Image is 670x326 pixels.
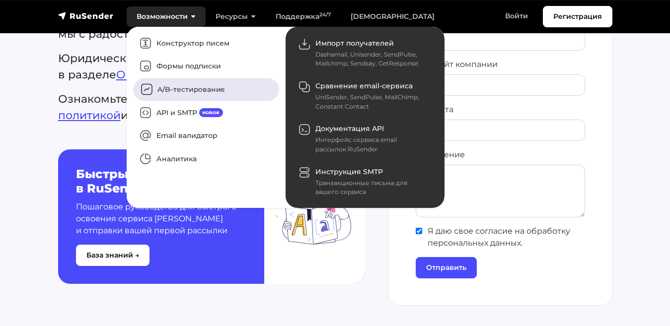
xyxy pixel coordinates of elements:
a: Возможности [127,6,206,27]
a: Aнтиспам политикой [58,92,249,122]
a: О компании [116,68,187,81]
p: Юридическая информация и реквизиты — в разделе . [58,50,365,83]
a: Войти [495,6,538,26]
a: Импорт получателей Dashamail, Unisender, SendPulse, Mailchimp, Sendsay, GetResponse [291,32,440,74]
p: Ознакомьтесь с нашей и . [58,91,365,124]
span: Инструкция SMTP [315,167,383,176]
a: A/B–тестирование [133,78,279,101]
a: Инструкция SMTP Транзакционные письма для вашего сервиса [291,160,440,203]
a: Регистрация [543,6,612,27]
img: RuSender [58,11,114,21]
input: Отправить [416,257,477,278]
h5: Быстрый старт в RuSender [76,167,240,196]
a: API и SMTPновое [132,101,281,125]
div: Dashamail, Unisender, SendPulse, Mailchimp, Sendsay, GetResponse [315,50,428,68]
a: Email валидатор [132,125,281,148]
span: Я даю свое согласие на обработку персональных данных. [416,225,585,249]
p: Пошаговое руководство для быстрого освоения сервиса [PERSON_NAME] и отправки вашей первой рассылки [76,201,240,237]
label: Веб-сайт компании [416,59,498,70]
a: Аналитика [132,147,281,171]
span: Документация API [315,124,384,133]
sup: 24/7 [319,11,331,18]
a: Быстрый старт в RuSender Пошаговое руководство для быстрого освоения сервиса [PERSON_NAME] и отпр... [58,149,365,284]
a: [DEMOGRAPHIC_DATA] [341,6,445,27]
div: Интерфейс сервиса email рассылок RuSender [315,135,428,154]
span: новое [199,108,223,117]
input: Я даю свое согласие на обработку персональных данных. [416,228,422,234]
div: UniSender, SendPulse, MailChimp, Constant Contact [315,93,428,111]
a: Документация API Интерфейс сервиса email рассылок RuSender [291,118,440,160]
a: Ресурсы [206,6,266,27]
a: Формы подписки [132,55,281,78]
a: Сравнение email-сервиса UniSender, SendPulse, MailChimp, Constant Contact [291,74,440,117]
span: Импорт получателей [315,39,394,48]
button: База знаний → [76,245,149,266]
a: Конструктор писем [132,32,281,55]
span: Сравнение email-сервиса [315,81,413,90]
a: Поддержка24/7 [266,6,341,27]
div: Транзакционные письма для вашего сервиса [315,179,428,197]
